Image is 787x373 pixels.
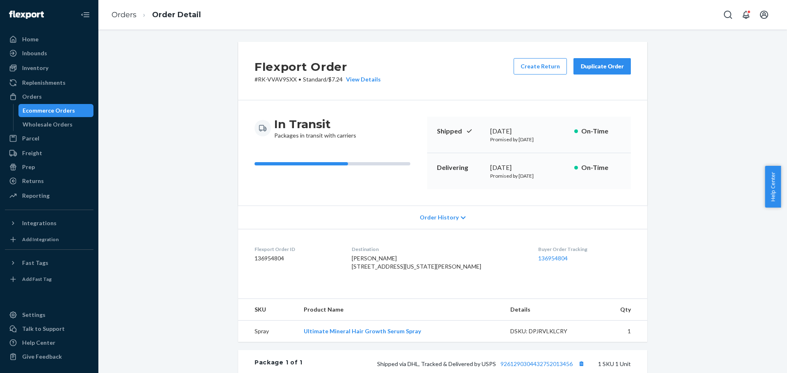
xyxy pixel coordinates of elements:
[576,358,587,369] button: Copy tracking number
[255,358,303,369] div: Package 1 of 1
[22,134,39,142] div: Parcel
[22,236,59,243] div: Add Integration
[22,259,48,267] div: Fast Tags
[5,132,93,145] a: Parcel
[352,255,481,270] span: [PERSON_NAME] [STREET_ADDRESS][US_STATE][PERSON_NAME]
[504,299,594,321] th: Details
[5,308,93,321] a: Settings
[255,246,339,253] dt: Flexport Order ID
[18,118,94,131] a: Wholesale Orders
[5,217,93,230] button: Integrations
[23,120,73,129] div: Wholesale Orders
[5,147,93,160] a: Freight
[581,127,621,136] p: On-Time
[303,358,631,369] div: 1 SKU 1 Unit
[22,192,50,200] div: Reporting
[765,166,781,208] button: Help Center
[510,327,587,335] div: DSKU: DPJRVLKLCRY
[5,273,93,286] a: Add Fast Tag
[490,127,568,136] div: [DATE]
[581,163,621,172] p: On-Time
[5,233,93,246] a: Add Integration
[304,328,421,335] a: Ultimate Mineral Hair Growth Serum Spray
[5,161,93,174] a: Prep
[5,76,93,89] a: Replenishments
[490,163,568,172] div: [DATE]
[22,276,52,283] div: Add Fast Tag
[756,7,772,23] button: Open account menu
[22,311,45,319] div: Settings
[500,360,573,367] a: 9261290304432752013456
[23,106,75,115] div: Ecommerce Orders
[105,3,207,27] ol: breadcrumbs
[22,163,35,171] div: Prep
[22,219,57,227] div: Integrations
[573,58,631,75] button: Duplicate Order
[9,11,44,19] img: Flexport logo
[5,336,93,349] a: Help Center
[303,76,326,83] span: Standard
[22,49,47,57] div: Inbounds
[514,58,567,75] button: Create Return
[538,255,568,262] a: 136954804
[5,350,93,363] button: Give Feedback
[22,79,66,87] div: Replenishments
[5,33,93,46] a: Home
[255,58,381,75] h2: Flexport Order
[594,299,647,321] th: Qty
[377,360,587,367] span: Shipped via DHL, Tracked & Delivered by USPS
[490,136,568,143] p: Promised by [DATE]
[738,7,754,23] button: Open notifications
[22,177,44,185] div: Returns
[255,75,381,84] p: # RK-VVAV9SXX / $7.24
[22,35,39,43] div: Home
[343,75,381,84] button: View Details
[77,7,93,23] button: Close Navigation
[152,10,201,19] a: Order Detail
[22,64,48,72] div: Inventory
[274,117,356,131] h3: In Transit
[274,117,356,140] div: Packages in transit with carriers
[5,256,93,269] button: Fast Tags
[22,339,55,347] div: Help Center
[298,76,301,83] span: •
[22,325,65,333] div: Talk to Support
[5,322,93,335] a: Talk to Support
[420,213,459,222] span: Order History
[5,189,93,202] a: Reporting
[538,246,631,253] dt: Buyer Order Tracking
[352,246,525,253] dt: Destination
[255,254,339,262] dd: 136954804
[18,104,94,117] a: Ecommerce Orders
[437,127,484,136] p: Shipped
[238,299,297,321] th: SKU
[720,7,736,23] button: Open Search Box
[297,299,504,321] th: Product Name
[5,90,93,103] a: Orders
[580,62,624,70] div: Duplicate Order
[5,174,93,188] a: Returns
[111,10,136,19] a: Orders
[490,172,568,179] p: Promised by [DATE]
[238,321,297,342] td: Spray
[22,149,42,157] div: Freight
[22,93,42,101] div: Orders
[5,47,93,60] a: Inbounds
[437,163,484,172] p: Delivering
[594,321,647,342] td: 1
[5,61,93,75] a: Inventory
[22,353,62,361] div: Give Feedback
